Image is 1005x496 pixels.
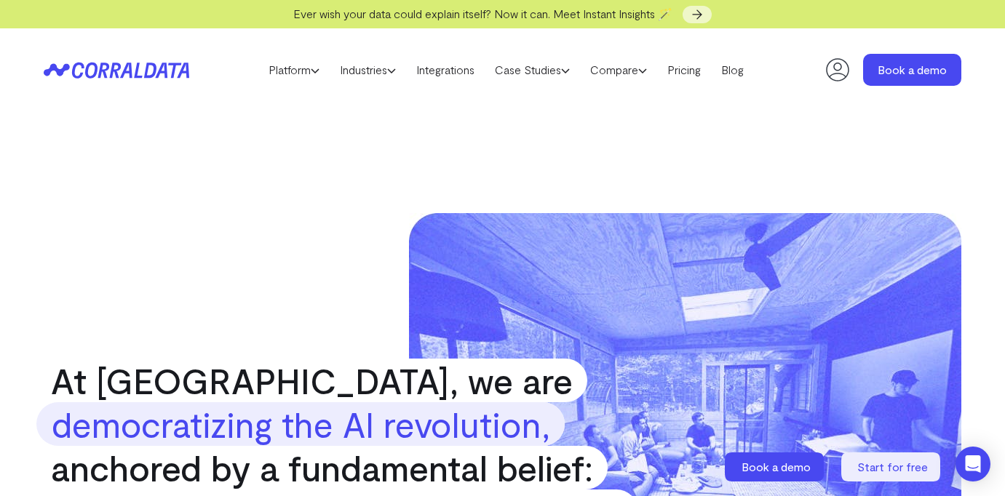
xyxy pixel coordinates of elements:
[742,460,811,473] span: Book a demo
[580,59,657,81] a: Compare
[711,59,754,81] a: Blog
[857,460,928,473] span: Start for free
[725,452,827,481] a: Book a demo
[841,452,943,481] a: Start for free
[36,359,587,402] span: At [GEOGRAPHIC_DATA], we are
[293,7,672,20] span: Ever wish your data could explain itself? Now it can. Meet Instant Insights 🪄
[406,59,485,81] a: Integrations
[36,446,608,489] span: anchored by a fundamental belief:
[657,59,711,81] a: Pricing
[485,59,580,81] a: Case Studies
[956,447,990,481] div: Open Intercom Messenger
[36,402,565,446] strong: democratizing the AI revolution,
[258,59,330,81] a: Platform
[330,59,406,81] a: Industries
[863,54,961,86] a: Book a demo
